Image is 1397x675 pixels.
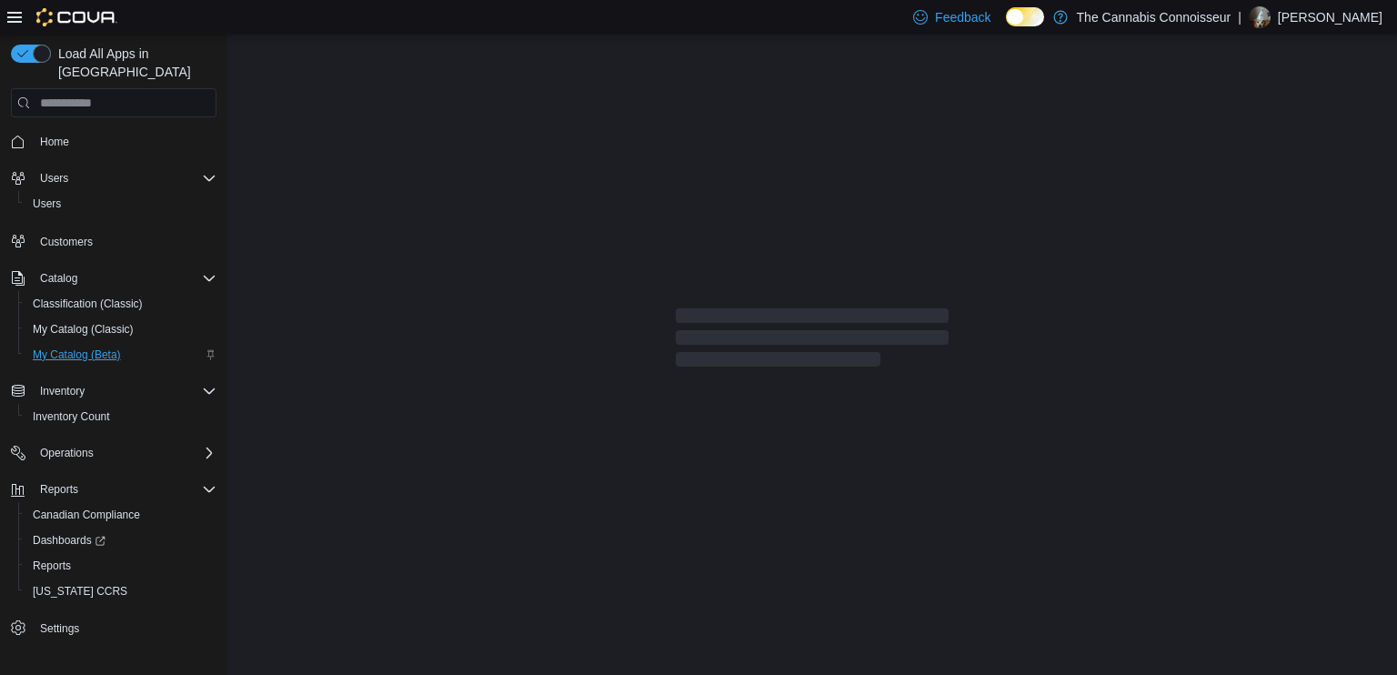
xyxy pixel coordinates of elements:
button: Catalog [4,266,224,291]
button: Operations [4,440,224,466]
p: | [1238,6,1241,28]
span: Reports [33,479,216,500]
span: Dark Mode [1006,26,1007,27]
a: Dashboards [18,528,224,553]
p: The Cannabis Connoisseur [1077,6,1231,28]
button: Inventory [33,380,92,402]
span: Users [33,196,61,211]
span: My Catalog (Classic) [33,322,134,337]
a: Canadian Compliance [25,504,147,526]
button: Users [18,191,224,217]
span: Dashboards [25,529,216,551]
span: Reports [25,555,216,577]
a: Home [33,131,76,153]
span: Reports [40,482,78,497]
span: Dashboards [33,533,106,548]
a: Dashboards [25,529,113,551]
span: My Catalog (Classic) [25,318,216,340]
button: Customers [4,227,224,254]
button: Operations [33,442,101,464]
a: Reports [25,555,78,577]
button: Users [4,166,224,191]
button: Canadian Compliance [18,502,224,528]
a: Customers [33,231,100,253]
button: Catalog [33,267,85,289]
input: Dark Mode [1006,7,1044,26]
span: Inventory Count [25,406,216,428]
span: Customers [33,229,216,252]
span: Operations [33,442,216,464]
button: My Catalog (Beta) [18,342,224,368]
div: Candice Flynt [1249,6,1271,28]
span: Catalog [40,271,77,286]
span: Users [25,193,216,215]
span: My Catalog (Beta) [33,348,121,362]
span: My Catalog (Beta) [25,344,216,366]
span: Load All Apps in [GEOGRAPHIC_DATA] [51,45,216,81]
span: Settings [40,621,79,636]
span: Canadian Compliance [25,504,216,526]
a: Classification (Classic) [25,293,150,315]
button: Classification (Classic) [18,291,224,317]
span: Catalog [33,267,216,289]
span: Inventory [33,380,216,402]
img: Cova [36,8,117,26]
button: Home [4,128,224,155]
button: My Catalog (Classic) [18,317,224,342]
span: Home [33,130,216,153]
span: Users [40,171,68,186]
span: Operations [40,446,94,460]
a: My Catalog (Beta) [25,344,128,366]
button: [US_STATE] CCRS [18,579,224,604]
span: Classification (Classic) [25,293,216,315]
span: Canadian Compliance [33,508,140,522]
button: Reports [18,553,224,579]
span: Loading [676,312,949,370]
button: Reports [4,477,224,502]
span: Customers [40,235,93,249]
span: Settings [33,617,216,640]
span: Classification (Classic) [33,297,143,311]
span: [US_STATE] CCRS [33,584,127,599]
button: Inventory [4,378,224,404]
button: Settings [4,615,224,641]
span: Inventory [40,384,85,398]
a: Users [25,193,68,215]
button: Inventory Count [18,404,224,429]
a: My Catalog (Classic) [25,318,141,340]
button: Reports [33,479,85,500]
span: Reports [33,559,71,573]
a: Settings [33,618,86,640]
p: [PERSON_NAME] [1278,6,1382,28]
button: Users [33,167,75,189]
span: Inventory Count [33,409,110,424]
span: Home [40,135,69,149]
span: Users [33,167,216,189]
span: Washington CCRS [25,580,216,602]
span: Feedback [935,8,990,26]
a: Inventory Count [25,406,117,428]
a: [US_STATE] CCRS [25,580,135,602]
